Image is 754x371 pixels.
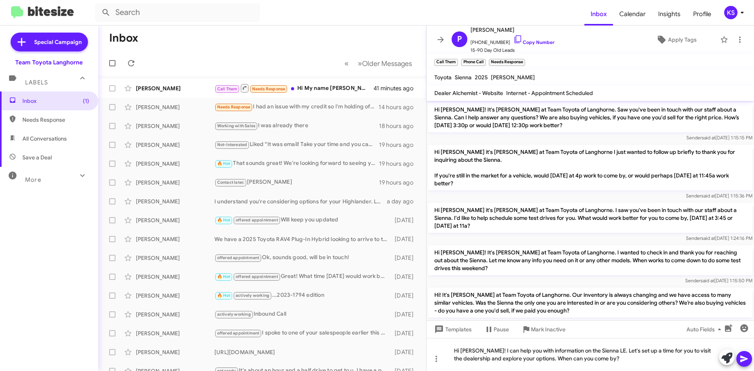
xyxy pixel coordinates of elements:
[252,86,285,91] span: Needs Response
[686,322,724,336] span: Auto Fields
[214,310,391,319] div: Inbound Call
[489,59,525,66] small: Needs Response
[494,322,509,336] span: Pause
[109,32,138,44] h1: Inbox
[15,58,83,66] div: Team Toyota Langhorne
[217,161,231,166] span: 🔥 Hot
[613,3,652,26] a: Calendar
[214,348,391,356] div: [URL][DOMAIN_NAME]
[470,46,555,54] span: 15-90 Day Old Leads
[701,193,715,199] span: said at
[22,135,67,143] span: All Conversations
[461,59,485,66] small: Phone Call
[22,116,89,124] span: Needs Response
[217,312,251,317] span: actively working
[428,145,752,190] p: Hi [PERSON_NAME] it's [PERSON_NAME] at Team Toyota of Langhorne I just wanted to follow up briefl...
[214,83,373,93] div: Hi My name [PERSON_NAME] i See you have a new senna LE in stock 131358 i am interested to buy goo...
[136,329,214,337] div: [PERSON_NAME]
[217,217,231,223] span: 🔥 Hot
[391,273,420,281] div: [DATE]
[34,38,82,46] span: Special Campaign
[668,33,697,47] span: Apply Tags
[686,193,752,199] span: Sender [DATE] 1:15:36 PM
[217,255,260,260] span: offered appointment
[217,142,247,147] span: Not-Interested
[701,278,714,283] span: said at
[217,331,260,336] span: offered appointment
[702,135,716,141] span: said at
[391,216,420,224] div: [DATE]
[136,103,214,111] div: [PERSON_NAME]
[584,3,613,26] a: Inbox
[353,55,417,71] button: Next
[136,254,214,262] div: [PERSON_NAME]
[214,216,391,225] div: Will keep you updated
[531,322,565,336] span: Mark Inactive
[217,123,256,128] span: Working with Sales
[491,74,535,81] span: [PERSON_NAME]
[25,176,41,183] span: More
[478,322,515,336] button: Pause
[687,3,717,26] a: Profile
[434,59,458,66] small: Call Them
[25,79,48,86] span: Labels
[724,6,738,19] div: KS
[391,311,420,318] div: [DATE]
[391,235,420,243] div: [DATE]
[686,235,752,241] span: Sender [DATE] 1:24:16 PM
[217,293,231,298] span: 🔥 Hot
[433,322,472,336] span: Templates
[214,235,391,243] div: We have a 2025 Toyota RAV4 Plug-In Hybrid looking to arrive to the dealership very soon. Is there...
[136,216,214,224] div: [PERSON_NAME]
[470,25,555,35] span: [PERSON_NAME]
[214,121,379,130] div: I was already there
[701,235,715,241] span: said at
[217,274,231,279] span: 🔥 Hot
[685,278,752,283] span: Sender [DATE] 1:15:50 PM
[136,197,214,205] div: [PERSON_NAME]
[470,35,555,46] span: [PHONE_NUMBER]
[136,122,214,130] div: [PERSON_NAME]
[680,322,730,336] button: Auto Fields
[379,122,420,130] div: 18 hours ago
[652,3,687,26] a: Insights
[214,272,391,281] div: Great! What time [DATE] would work best for you to visit our dealership?
[214,197,387,205] div: I understand you're considering options for your Highlander. Let’s schedule a time for an apprais...
[379,160,420,168] div: 19 hours ago
[515,322,572,336] button: Mark Inactive
[391,348,420,356] div: [DATE]
[391,329,420,337] div: [DATE]
[136,292,214,300] div: [PERSON_NAME]
[636,33,716,47] button: Apply Tags
[95,3,260,22] input: Search
[426,322,478,336] button: Templates
[236,293,269,298] span: actively working
[428,288,752,318] p: Hi! It's [PERSON_NAME] at Team Toyota of Langhorne. Our inventory is always changing and we have ...
[236,217,278,223] span: offered appointment
[391,292,420,300] div: [DATE]
[475,74,488,81] span: 2025
[214,102,379,111] div: I had an issue with my credit so I'm holding off for now
[457,33,462,46] span: P
[136,179,214,186] div: [PERSON_NAME]
[434,74,452,81] span: Toyota
[236,274,278,279] span: offered appointment
[214,253,391,262] div: Ok, sounds good, will be in touch!
[700,320,714,326] span: said at
[686,135,752,141] span: Sender [DATE] 1:15:15 PM
[513,39,555,45] a: Copy Number
[379,103,420,111] div: 14 hours ago
[22,97,89,105] span: Inbox
[214,291,391,300] div: ...2023-1794 edition
[217,104,251,110] span: Needs Response
[217,180,245,185] span: Contact later.
[362,59,412,68] span: Older Messages
[379,179,420,186] div: 19 hours ago
[379,141,420,149] div: 19 hours ago
[685,320,752,326] span: Sender [DATE] 1:16:00 PM
[428,245,752,275] p: Hi [PERSON_NAME]! It's [PERSON_NAME] at Team Toyota of Langhorne. I wanted to check in and thank ...
[136,348,214,356] div: [PERSON_NAME]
